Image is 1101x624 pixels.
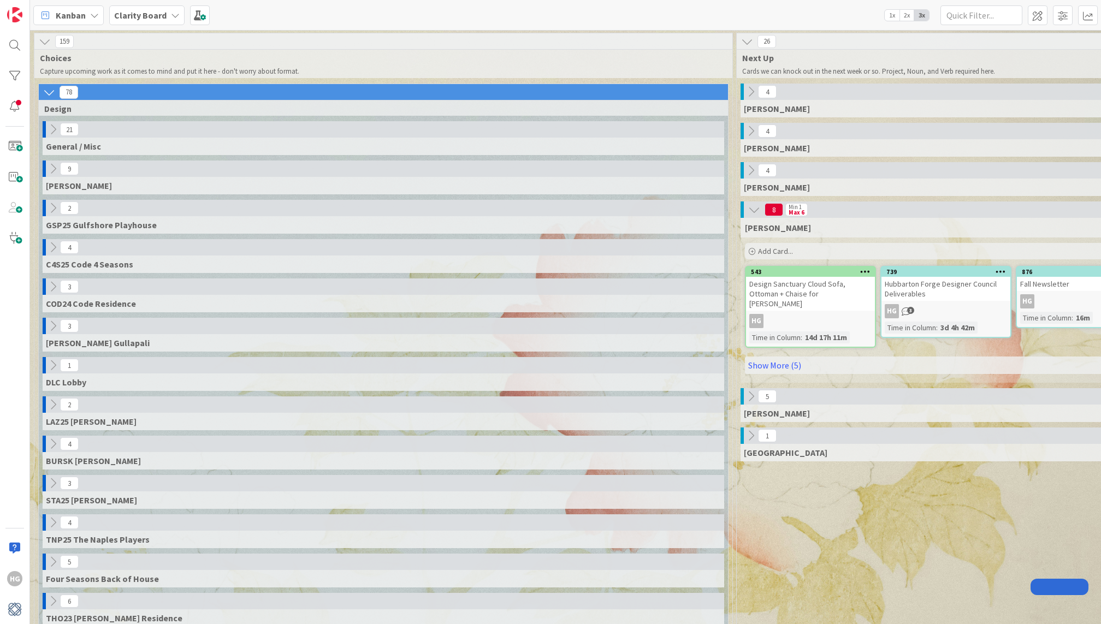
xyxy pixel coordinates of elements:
span: 4 [60,437,79,450]
span: GSP25 Gulfshore Playhouse [46,219,157,230]
span: THO23 Thodos Residence [46,613,182,623]
span: LAZ25 Lazzaro [46,416,137,427]
span: 3 [60,280,79,293]
span: 9 [60,162,79,175]
span: Kanban [56,9,86,22]
span: : [801,331,802,343]
div: 739 [886,268,1010,276]
div: Hubbarton Forge Designer Council Deliverables [881,277,1010,301]
span: DLC Lobby [46,377,86,388]
span: General / Misc [46,141,101,152]
div: Time in Column [885,322,936,334]
span: 4 [60,516,79,529]
span: 21 [60,123,79,136]
img: Visit kanbanzone.com [7,7,22,22]
div: 16m [1073,312,1093,324]
span: Philip [744,408,810,419]
div: Design Sanctuary Cloud Sofa, Ottoman + Chaise for [PERSON_NAME] [746,277,875,311]
div: 543Design Sanctuary Cloud Sofa, Ottoman + Chaise for [PERSON_NAME] [746,267,875,311]
div: Max 6 [789,210,804,215]
span: 2x [899,10,914,21]
span: 26 [757,35,776,48]
div: 14d 17h 11m [802,331,850,343]
span: 4 [758,85,777,98]
span: 78 [60,86,78,99]
img: avatar [7,602,22,617]
span: Lisa K. [744,182,810,193]
span: 3 [60,319,79,332]
span: Add Card... [758,246,793,256]
div: HG [881,304,1010,318]
span: 4 [758,124,777,138]
span: 5 [60,555,79,568]
div: 739 [881,267,1010,277]
span: COD24 Code Residence [46,298,136,309]
div: Time in Column [749,331,801,343]
span: 6 [60,595,79,608]
span: 159 [55,35,74,48]
span: 4 [60,241,79,254]
div: 543 [746,267,875,277]
div: Time in Column [1020,312,1072,324]
div: HG [885,304,899,318]
span: : [936,322,938,334]
span: 1 [60,359,79,372]
span: 3 [907,307,914,314]
div: 739Hubbarton Forge Designer Council Deliverables [881,267,1010,301]
input: Quick Filter... [940,5,1022,25]
p: Capture upcoming work as it comes to mind and put it here - don't worry about format. [40,67,711,76]
div: HG [1020,294,1034,308]
div: 3d 4h 42m [938,322,978,334]
span: : [1072,312,1073,324]
b: Clarity Board [114,10,167,21]
span: Design [44,103,714,114]
span: Devon [744,447,827,458]
span: 8 [765,203,783,216]
div: HG [746,314,875,328]
span: MCMIL McMillon [46,180,112,191]
span: 3x [914,10,929,21]
span: Lisa T. [744,142,810,153]
span: C4S25 Code 4 Seasons [46,259,133,270]
span: 4 [758,164,777,177]
span: 2 [60,398,79,411]
span: Gina [744,103,810,114]
div: 543 [751,268,875,276]
span: Hannah [745,222,811,233]
div: Min 1 [789,204,802,210]
span: Four Seasons Back of House [46,573,159,584]
span: 5 [758,390,777,403]
span: 3 [60,477,79,490]
span: 2 [60,201,79,215]
span: BURSK Bursky [46,455,141,466]
span: Choices [40,52,719,63]
span: STA25 Staffieri [46,495,137,506]
span: 1 [758,429,777,442]
span: TNP25 The Naples Players [46,534,150,545]
div: HG [749,314,763,328]
div: HG [7,571,22,586]
span: 1x [885,10,899,21]
span: GULLA Gullapali [46,337,150,348]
